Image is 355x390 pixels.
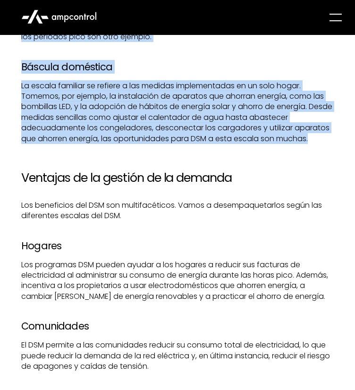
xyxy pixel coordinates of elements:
[21,61,334,73] h3: Báscula doméstica
[21,170,334,185] h2: Ventajas de la gestión de la demanda
[21,240,334,252] h3: Hogares
[21,260,334,302] p: Los programas DSM pueden ayudar a los hogares a reducir sus facturas de electricidad al administr...
[21,340,334,372] p: El DSM permite a las comunidades reducir su consumo total de electricidad, lo que puede reducir l...
[21,81,334,144] p: La escala familiar se refiere a las medidas implementadas en un solo hogar. Tomemos, por ejemplo,...
[319,4,349,31] div: menu
[21,321,334,332] h3: Comunidades
[21,200,334,221] p: Los beneficios del DSM son multifacéticos. Vamos a desempaquetarlos según las diferentes escalas ...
